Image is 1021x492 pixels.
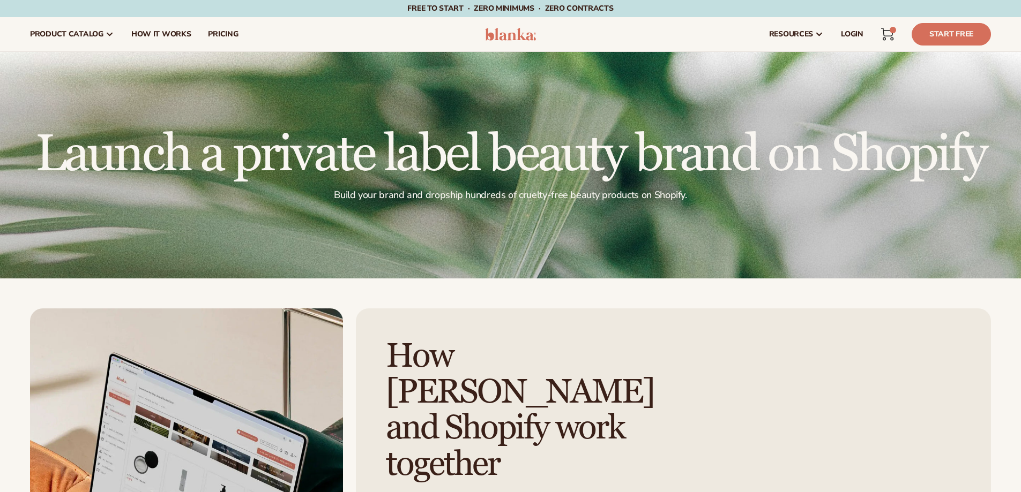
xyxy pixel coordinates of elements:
[761,17,832,51] a: resources
[892,27,893,33] span: 6
[123,17,200,51] a: How It Works
[131,30,191,39] span: How It Works
[21,17,123,51] a: product catalog
[35,129,986,180] h1: Launch a private label beauty brand on Shopify
[208,30,238,39] span: pricing
[199,17,247,51] a: pricing
[386,338,712,482] h2: How [PERSON_NAME] and Shopify work together
[832,17,872,51] a: LOGIN
[30,30,103,39] span: product catalog
[841,30,863,39] span: LOGIN
[912,23,991,46] a: Start Free
[769,30,813,39] span: resources
[485,28,536,41] img: logo
[35,189,986,201] p: Build your brand and dropship hundreds of cruelty-free beauty products on Shopify.
[407,3,613,13] span: Free to start · ZERO minimums · ZERO contracts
